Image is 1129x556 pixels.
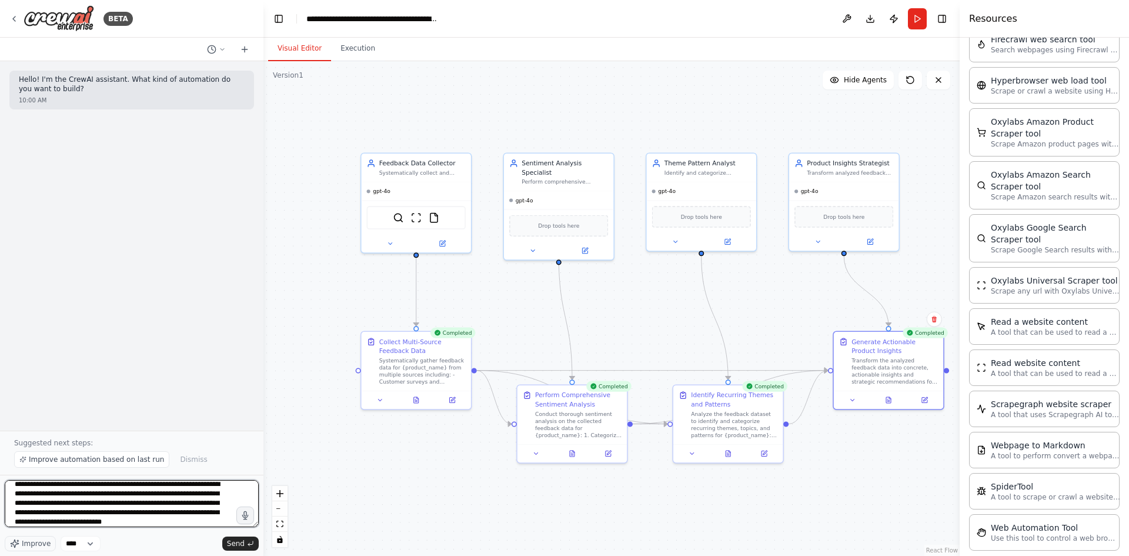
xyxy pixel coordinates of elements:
div: Webpage to Markdown [991,440,1120,451]
p: Search webpages using Firecrawl and return the results [991,45,1120,55]
img: OxylabsUniversalScraperTool [977,281,986,290]
div: Analyze the feedback dataset to identify and categorize recurring themes, topics, and patterns fo... [691,410,777,439]
button: Improve automation based on last run [14,451,169,468]
button: Start a new chat [235,42,254,56]
p: Use this tool to control a web browser and interact with websites using natural language. Capabil... [991,534,1120,543]
div: React Flow controls [272,486,288,547]
div: Oxylabs Google Search Scraper tool [991,222,1120,245]
g: Edge from c4d8f6a5-3467-4f2a-a4dd-0fba698f16e0 to 7a3b6842-e5d2-4d3c-93df-4ad38b36e1fb [477,366,512,428]
span: Send [227,539,245,548]
div: Feedback Data Collector [379,159,466,168]
button: Send [222,537,259,551]
div: Collect Multi-Source Feedback Data [379,337,466,355]
img: HyperbrowserLoadTool [977,81,986,90]
button: Open in side panel [909,395,940,405]
div: Conduct thorough sentiment analysis on the collected feedback data for {product_name}: 1. Categor... [535,410,622,439]
button: View output [553,448,591,459]
div: Theme Pattern AnalystIdentify and categorize recurring themes, topics, and patterns across all fe... [646,152,757,251]
button: Visual Editor [268,36,331,61]
div: Completed [742,381,787,391]
div: Systematically collect and compile feedback data from multiple sources including surveys, custome... [379,169,466,177]
h4: Resources [969,12,1017,26]
button: Execution [331,36,385,61]
span: gpt-4o [516,197,533,204]
div: CompletedGenerate Actionable Product InsightsTransform the analyzed feedback data into concrete, ... [833,331,944,410]
g: Edge from 3370e5ee-93e6-414b-9b64-183a2562c5d8 to c4d8f6a5-3467-4f2a-a4dd-0fba698f16e0 [412,258,420,326]
div: Sentiment Analysis Specialist [522,159,608,177]
div: Firecrawl web search tool [991,34,1120,45]
button: Switch to previous chat [202,42,231,56]
img: SerperDevTool [393,212,403,223]
div: Identify Recurring Themes and Patterns [691,391,777,408]
button: zoom in [272,486,288,501]
div: Web Automation Tool [991,522,1120,534]
button: Open in side panel [702,237,753,247]
div: Completed [903,327,948,338]
div: Read a website content [991,316,1120,328]
div: SpiderTool [991,481,1120,492]
button: fit view [272,517,288,532]
img: ScrapeWebsiteTool [977,363,986,372]
div: BETA [103,12,133,26]
span: Improve [22,539,51,548]
button: Open in side panel [560,245,610,256]
button: Open in side panel [845,237,896,247]
div: Product Insights StrategistTransform analyzed feedback data into concrete, actionable insights an... [789,152,900,251]
p: Scrape or crawl a website using Hyperbrowser and return the contents in properly formatted markdo... [991,86,1120,96]
img: FirecrawlSearchTool [977,39,986,49]
img: OxylabsAmazonSearchScraperTool [977,181,986,190]
p: Suggested next steps: [14,438,249,448]
div: Perform Comprehensive Sentiment Analysis [535,391,622,408]
div: Sentiment Analysis SpecialistPerform comprehensive sentiment analysis on collected feedback data,... [503,152,614,260]
div: Product Insights Strategist [807,159,893,168]
g: Edge from c4d8f6a5-3467-4f2a-a4dd-0fba698f16e0 to db3ca53d-2dc2-48a3-8b8b-b425a6807903 [477,366,828,375]
div: CompletedPerform Comprehensive Sentiment AnalysisConduct thorough sentiment analysis on the colle... [516,385,627,464]
div: CompletedIdentify Recurring Themes and PatternsAnalyze the feedback dataset to identify and categ... [672,385,783,464]
p: Scrape Amazon search results with Oxylabs Amazon Search Scraper [991,192,1120,202]
g: Edge from 54f65cb5-1723-48e6-b2c8-43ca892c9305 to 7a3b6842-e5d2-4d3c-93df-4ad38b36e1fb [555,256,577,379]
button: Hide left sidebar [270,11,287,27]
button: Open in side panel [749,448,779,459]
button: Open in side panel [417,238,467,249]
p: A tool that can be used to read a website content. [991,369,1120,378]
button: Hide Agents [823,71,894,89]
img: OxylabsGoogleSearchScraperTool [977,234,986,243]
img: ScrapeElementFromWebsiteTool [977,322,986,331]
img: SerplyWebpageToMarkdownTool [977,445,986,455]
button: View output [870,395,907,405]
img: Logo [24,5,94,32]
img: SpiderTool [977,487,986,496]
img: StagehandTool [977,528,986,537]
a: React Flow attribution [926,547,958,554]
div: Identify and categorize recurring themes, topics, and patterns across all feedback sources for {p... [664,169,751,177]
div: Completed [430,327,476,338]
g: Edge from 7a3b6842-e5d2-4d3c-93df-4ad38b36e1fb to 47950fbc-8af5-45a6-abca-b7f3c85c3e38 [633,420,667,428]
img: ScrapegraphScrapeTool [977,404,986,414]
div: Version 1 [273,71,303,80]
span: gpt-4o [658,188,676,195]
img: FileReadTool [429,212,439,223]
div: Oxylabs Amazon Product Scraper tool [991,116,1120,139]
span: gpt-4o [373,188,390,195]
div: CompletedCollect Multi-Source Feedback DataSystematically gather feedback data for {product_name}... [360,331,472,410]
p: Scrape Amazon product pages with Oxylabs Amazon Product Scraper [991,139,1120,149]
span: gpt-4o [801,188,819,195]
button: Click to speak your automation idea [236,507,254,524]
span: Hide Agents [844,75,887,85]
p: A tool that uses Scrapegraph AI to intelligently scrape website content. [991,410,1120,420]
button: Dismiss [174,451,213,468]
nav: breadcrumb [306,13,439,25]
span: Drop tools here [538,221,579,230]
g: Edge from 47950fbc-8af5-45a6-abca-b7f3c85c3e38 to db3ca53d-2dc2-48a3-8b8b-b425a6807903 [789,366,828,428]
button: View output [398,395,435,405]
div: Perform comprehensive sentiment analysis on collected feedback data, categorizing responses as po... [522,178,608,185]
span: Improve automation based on last run [29,455,164,464]
img: OxylabsAmazonProductScraperTool [977,128,986,137]
div: Scrapegraph website scraper [991,398,1120,410]
div: Systematically gather feedback data for {product_name} from multiple sources including: - Custome... [379,357,466,386]
p: Scrape any url with Oxylabs Universal Scraper [991,287,1120,296]
span: Dismiss [180,455,207,464]
div: Oxylabs Amazon Search Scraper tool [991,169,1120,192]
p: Hello! I'm the CrewAI assistant. What kind of automation do you want to build? [19,75,245,94]
img: ScrapeWebsiteTool [411,212,422,223]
